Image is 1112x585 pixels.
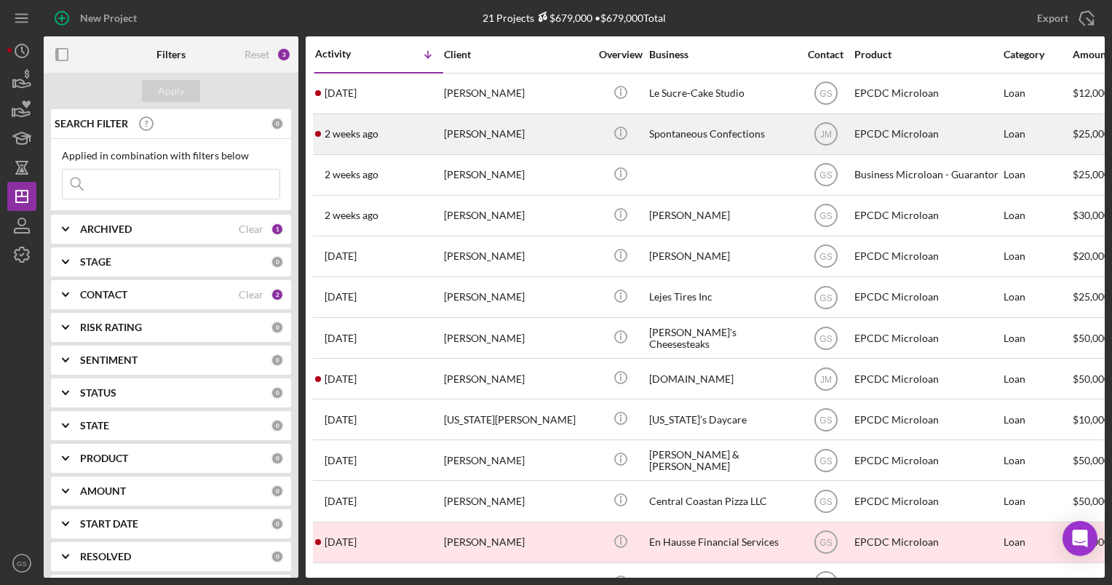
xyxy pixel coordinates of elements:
div: 0 [271,452,284,465]
div: [PERSON_NAME] [444,523,589,562]
div: EPCDC Microloan [854,278,1000,317]
div: Central Coastan Pizza LLC [649,482,795,520]
div: Open Intercom Messenger [1063,521,1097,556]
div: EPCDC Microloan [854,482,1000,520]
time: 2025-09-01 22:14 [325,210,378,221]
div: 1 [271,223,284,236]
div: [PERSON_NAME] [444,359,589,398]
span: $50,000 [1073,454,1110,466]
text: GS [819,333,832,343]
div: [PERSON_NAME] [444,156,589,194]
span: $10,000 [1073,413,1110,426]
div: Business [649,49,795,60]
div: [PERSON_NAME] [444,74,589,113]
div: 0 [271,550,284,563]
div: Business Microloan - Guarantor [854,156,1000,194]
div: Client [444,49,589,60]
time: 2025-08-08 01:03 [325,496,357,507]
div: 0 [271,517,284,530]
time: 2025-08-15 18:55 [325,455,357,466]
text: GS [819,538,832,548]
text: GS [819,170,832,180]
text: GS [819,455,832,466]
div: Loan [1004,278,1071,317]
span: $20,000 [1073,250,1110,262]
b: STATE [80,420,109,431]
div: $679,000 [534,12,592,24]
div: Loan [1004,482,1071,520]
div: EPCDC Microloan [854,400,1000,439]
div: Export [1037,4,1068,33]
div: Loan [1004,441,1071,479]
time: 2025-08-21 04:32 [325,414,357,426]
b: AMOUNT [80,485,126,497]
b: RISK RATING [80,322,142,333]
div: Category [1004,49,1071,60]
text: JM [820,130,832,140]
span: $12,000 [1073,87,1110,99]
text: JM [820,374,832,384]
time: 2025-08-07 21:53 [325,536,357,548]
div: 0 [271,354,284,367]
time: 2025-08-28 02:54 [325,291,357,303]
div: EPCDC Microloan [854,115,1000,154]
b: SEARCH FILTER [55,118,128,130]
span: $25,000 [1073,168,1110,180]
div: [US_STATE][PERSON_NAME] [444,400,589,439]
span: $30,000 [1073,209,1110,221]
div: [DOMAIN_NAME] [649,359,795,398]
div: 0 [271,117,284,130]
div: [PERSON_NAME] [649,237,795,276]
div: 0 [271,321,284,334]
b: ARCHIVED [80,223,132,235]
div: Lejes Tires Inc [649,278,795,317]
button: GS [7,549,36,578]
div: [PERSON_NAME] [444,237,589,276]
div: Loan [1004,319,1071,357]
time: 2025-09-04 22:14 [325,128,378,140]
div: Spontaneous Confections [649,115,795,154]
div: EPCDC Microloan [854,237,1000,276]
button: Apply [142,80,200,102]
div: [PERSON_NAME] [444,482,589,520]
text: GS [819,252,832,262]
text: GS [17,560,27,568]
text: GS [819,292,832,303]
span: $50,000 [1073,373,1110,385]
b: PRODUCT [80,453,128,464]
span: $50,000 [1073,332,1110,344]
div: 3 [277,47,291,62]
div: [PERSON_NAME] [444,319,589,357]
text: GS [819,211,832,221]
time: 2025-08-23 05:05 [325,333,357,344]
text: GS [819,415,832,425]
div: [PERSON_NAME]'s Cheesesteaks [649,319,795,357]
b: SENTIMENT [80,354,138,366]
div: Contact [798,49,853,60]
div: Reset [245,49,269,60]
div: Overview [593,49,648,60]
time: 2025-08-22 03:53 [325,373,357,385]
div: Loan [1004,156,1071,194]
div: Activity [315,48,379,60]
div: New Project [80,4,137,33]
div: EPCDC Microloan [854,74,1000,113]
div: 0 [271,255,284,268]
div: [PERSON_NAME] & [PERSON_NAME] [649,441,795,479]
div: En Hausse Financial Services [649,523,795,562]
div: 0 [271,485,284,498]
time: 2025-09-03 16:47 [325,169,378,180]
button: Export [1022,4,1105,33]
button: New Project [44,4,151,33]
div: Le Sucre-Cake Studio [649,74,795,113]
div: Loan [1004,74,1071,113]
div: EPCDC Microloan [854,196,1000,235]
span: $25,000 [1073,290,1110,303]
div: [PERSON_NAME] [444,115,589,154]
div: EPCDC Microloan [854,359,1000,398]
div: EPCDC Microloan [854,319,1000,357]
b: Filters [156,49,186,60]
time: 2025-08-28 20:25 [325,250,357,262]
div: [PERSON_NAME] [649,196,795,235]
b: CONTACT [80,289,127,301]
